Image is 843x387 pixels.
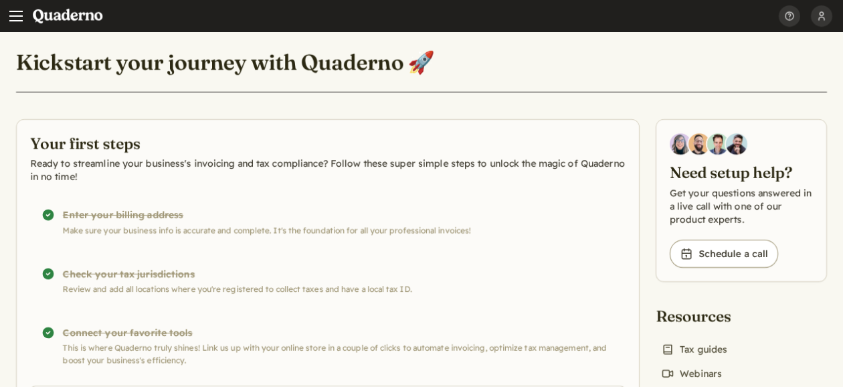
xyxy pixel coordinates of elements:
img: Diana Carrasco, Account Executive at Quaderno [670,133,691,155]
h1: Kickstart your journey with Quaderno 🚀 [16,48,435,76]
a: Schedule a call [670,240,778,268]
a: Tax guides [656,340,733,359]
img: Ivo Oltmans, Business Developer at Quaderno [707,133,729,155]
p: Get your questions answered in a live call with one of our product experts. [670,186,813,226]
a: Webinars [656,364,727,383]
h2: Resources [656,306,757,327]
img: Jairo Fumero, Account Executive at Quaderno [688,133,710,155]
h2: Need setup help? [670,163,813,183]
h2: Your first steps [30,133,626,154]
img: Javier Rubio, DevRel at Quaderno [726,133,747,155]
p: Ready to streamline your business's invoicing and tax compliance? Follow these super simple steps... [30,157,626,183]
